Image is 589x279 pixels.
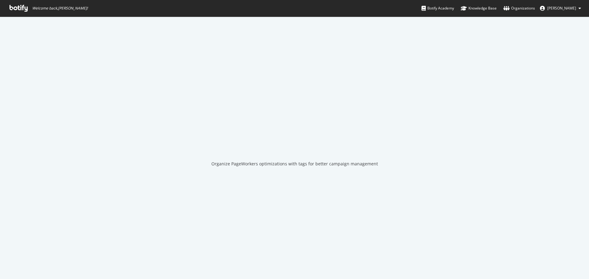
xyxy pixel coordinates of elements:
div: Organizations [503,5,535,11]
div: Botify Academy [422,5,454,11]
button: [PERSON_NAME] [535,3,586,13]
div: Knowledge Base [461,5,497,11]
span: Welcome back, [PERSON_NAME] ! [32,6,88,11]
div: Organize PageWorkers optimizations with tags for better campaign management [211,161,378,167]
span: Rob Hilborn [547,6,576,11]
div: animation [272,129,317,151]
